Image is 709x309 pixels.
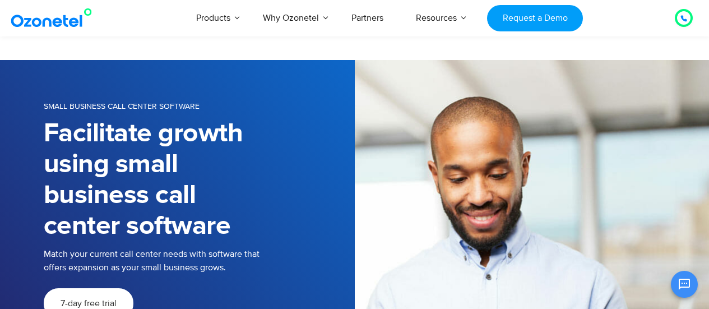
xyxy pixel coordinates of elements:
[44,102,200,111] span: SMALL BUSINESS CALL CENTER SOFTWARE
[44,118,262,242] h1: Facilitate growth using small business call center software
[671,271,698,298] button: Open chat
[487,5,583,31] a: Request a Demo
[44,247,268,274] p: Match your current call center needs with software that offers expansion as your small business g...
[61,299,117,308] span: 7-day free trial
